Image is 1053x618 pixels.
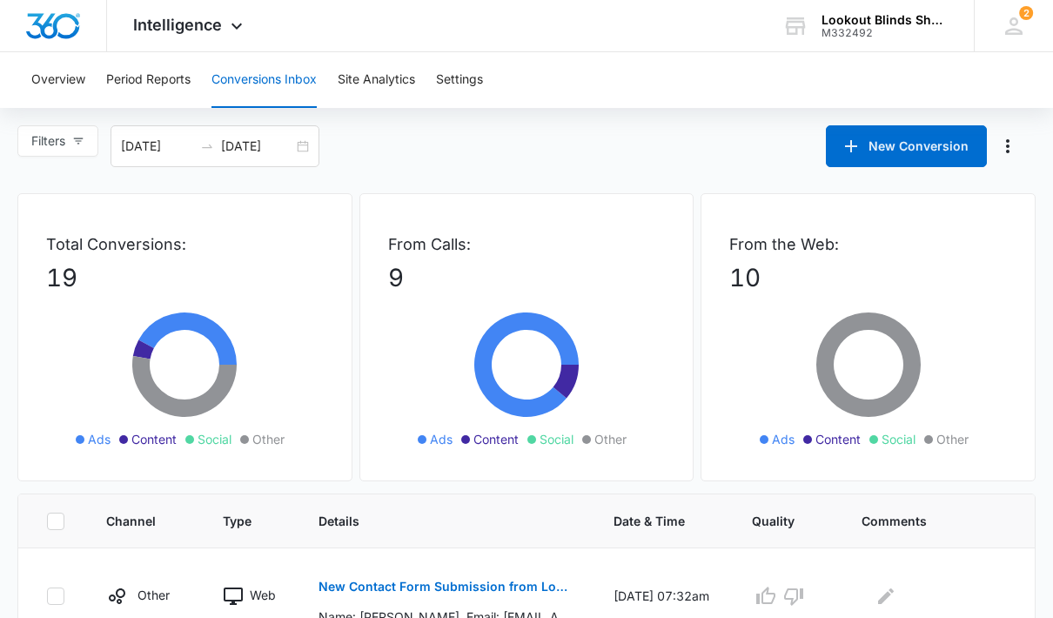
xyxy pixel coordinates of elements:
[46,259,324,296] p: 19
[88,430,111,448] span: Ads
[221,137,293,156] input: End date
[133,16,222,34] span: Intelligence
[319,512,547,530] span: Details
[131,430,177,448] span: Content
[319,566,572,608] button: New Contact Form Submission from Lookout Blinds
[872,582,900,610] button: Edit Comments
[137,586,170,604] p: Other
[752,512,795,530] span: Quality
[826,125,987,167] button: New Conversion
[17,125,98,157] button: Filters
[594,430,627,448] span: Other
[994,132,1022,160] button: Manage Numbers
[252,430,285,448] span: Other
[729,259,1007,296] p: 10
[46,232,324,256] p: Total Conversions:
[338,52,415,108] button: Site Analytics
[436,52,483,108] button: Settings
[211,52,317,108] button: Conversions Inbox
[31,131,65,151] span: Filters
[1019,6,1033,20] span: 2
[388,232,666,256] p: From Calls:
[1019,6,1033,20] div: notifications count
[815,430,861,448] span: Content
[198,430,231,448] span: Social
[430,430,453,448] span: Ads
[729,232,1007,256] p: From the Web:
[223,512,252,530] span: Type
[540,430,573,448] span: Social
[250,586,276,604] p: Web
[388,259,666,296] p: 9
[200,139,214,153] span: to
[882,430,916,448] span: Social
[822,13,949,27] div: account name
[822,27,949,39] div: account id
[200,139,214,153] span: swap-right
[319,581,572,593] p: New Contact Form Submission from Lookout Blinds
[772,430,795,448] span: Ads
[121,137,193,156] input: Start date
[473,430,519,448] span: Content
[614,512,685,530] span: Date & Time
[106,52,191,108] button: Period Reports
[936,430,969,448] span: Other
[31,52,85,108] button: Overview
[862,512,982,530] span: Comments
[106,512,156,530] span: Channel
